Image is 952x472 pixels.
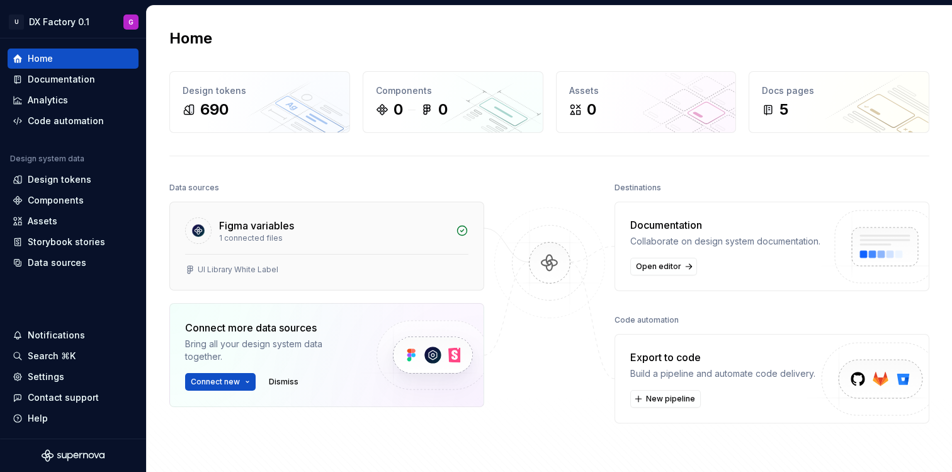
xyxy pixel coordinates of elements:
[8,346,139,366] button: Search ⌘K
[8,253,139,273] a: Data sources
[615,179,661,197] div: Destinations
[269,377,298,387] span: Dismiss
[42,449,105,462] svg: Supernova Logo
[630,390,701,408] button: New pipeline
[587,100,596,120] div: 0
[8,408,139,429] button: Help
[169,28,212,49] h2: Home
[28,94,68,106] div: Analytics
[28,173,91,186] div: Design tokens
[185,373,256,391] button: Connect new
[8,211,139,231] a: Assets
[363,71,543,133] a: Components00
[28,329,85,342] div: Notifications
[29,16,89,28] div: DX Factory 0.1
[8,367,139,387] a: Settings
[636,262,681,272] span: Open editor
[8,232,139,252] a: Storybook stories
[169,202,484,291] a: Figma variables1 connected filesUI Library White Label
[8,111,139,131] a: Code automation
[9,14,24,30] div: U
[630,217,820,233] div: Documentation
[394,100,403,120] div: 0
[28,391,99,404] div: Contact support
[28,215,57,227] div: Assets
[28,256,86,269] div: Data sources
[569,84,723,97] div: Assets
[263,373,304,391] button: Dismiss
[200,100,229,120] div: 690
[376,84,530,97] div: Components
[169,71,350,133] a: Design tokens690
[28,52,53,65] div: Home
[556,71,737,133] a: Assets0
[8,190,139,210] a: Components
[28,115,104,127] div: Code automation
[185,320,355,335] div: Connect more data sources
[630,350,815,365] div: Export to code
[630,235,820,248] div: Collaborate on design system documentation.
[630,258,697,275] a: Open editor
[10,154,84,164] div: Design system data
[8,325,139,345] button: Notifications
[749,71,929,133] a: Docs pages5
[779,100,788,120] div: 5
[762,84,916,97] div: Docs pages
[3,8,144,35] button: UDX Factory 0.1G
[8,388,139,408] button: Contact support
[8,69,139,89] a: Documentation
[8,90,139,110] a: Analytics
[28,73,95,86] div: Documentation
[183,84,337,97] div: Design tokens
[219,233,448,243] div: 1 connected files
[28,371,64,383] div: Settings
[8,49,139,69] a: Home
[219,218,294,233] div: Figma variables
[8,170,139,190] a: Design tokens
[646,394,695,404] span: New pipeline
[28,236,105,248] div: Storybook stories
[438,100,448,120] div: 0
[28,350,76,362] div: Search ⌘K
[28,412,48,425] div: Help
[185,338,355,363] div: Bring all your design system data together.
[198,265,278,275] div: UI Library White Label
[128,17,133,27] div: G
[615,311,679,329] div: Code automation
[630,367,815,380] div: Build a pipeline and automate code delivery.
[191,377,240,387] span: Connect new
[28,194,84,207] div: Components
[169,179,219,197] div: Data sources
